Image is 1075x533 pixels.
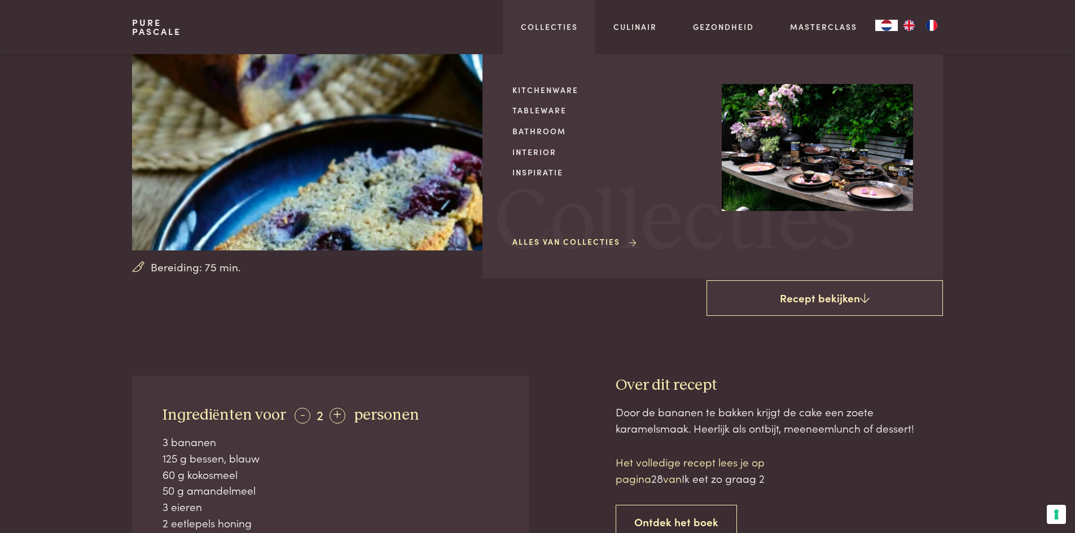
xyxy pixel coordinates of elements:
[163,407,286,423] span: Ingrediënten voor
[682,470,765,486] span: Ik eet zo graag 2
[875,20,943,31] aside: Language selected: Nederlands
[494,180,857,266] span: Collecties
[512,236,638,248] a: Alles van Collecties
[875,20,898,31] a: NL
[1047,505,1066,524] button: Uw voorkeuren voor toestemming voor trackingtechnologieën
[790,21,857,33] a: Masterclass
[707,280,943,316] a: Recept bekijken
[163,450,499,466] div: 125 g bessen, blauw
[163,515,499,531] div: 2 eetlepels honing
[920,20,943,31] a: FR
[651,470,663,486] span: 28
[616,376,943,395] h3: Over dit recept
[512,104,704,116] a: Tableware
[132,18,181,36] a: PurePascale
[898,20,920,31] a: EN
[521,21,578,33] a: Collecties
[875,20,898,31] div: Language
[898,20,943,31] ul: Language list
[512,166,704,178] a: Inspiratie
[163,499,499,515] div: 3 eieren
[616,404,943,436] div: Door de bananen te bakken krijgt de cake een zoete karamelsmaak. Heerlijk als ontbijt, meeneemlun...
[693,21,754,33] a: Gezondheid
[295,408,310,424] div: -
[512,146,704,158] a: Interior
[512,125,704,137] a: Bathroom
[163,434,499,450] div: 3 bananen
[151,259,241,275] span: Bereiding: 75 min.
[613,21,657,33] a: Culinair
[330,408,345,424] div: +
[616,454,808,486] p: Het volledige recept lees je op pagina van
[317,405,323,424] span: 2
[354,407,419,423] span: personen
[722,84,913,212] img: Collecties
[163,466,499,483] div: 60 g kokosmeel
[163,482,499,499] div: 50 g amandelmeel
[512,84,704,96] a: Kitchenware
